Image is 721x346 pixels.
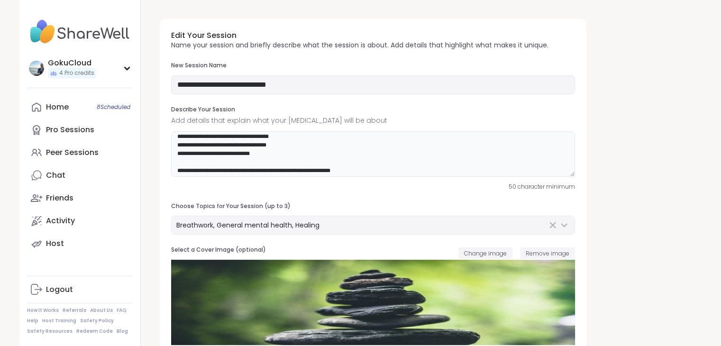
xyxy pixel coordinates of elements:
div: Friends [46,193,73,203]
h3: Select a Cover Image (optional) [171,246,266,254]
a: Blog [117,328,128,335]
h3: Edit Your Session [171,30,548,41]
a: Host Training [42,318,76,324]
div: Activity [46,216,75,226]
p: Name your session and briefly describe what the session is about. Add details that highlight what... [171,41,548,50]
div: Home [46,102,69,112]
a: Activity [27,209,133,232]
div: Logout [46,284,73,295]
span: 8 Scheduled [97,103,130,111]
a: FAQ [117,307,127,314]
a: Logout [27,278,133,301]
button: Remove image [520,247,575,259]
span: Add details that explain what your [MEDICAL_DATA] will be about [171,116,575,126]
span: Change image [464,249,507,257]
a: About Us [90,307,113,314]
div: Host [46,238,64,249]
a: Referrals [63,307,86,314]
img: ShareWell Nav Logo [27,15,133,48]
h3: Describe Your Session [171,106,575,114]
img: New Image [171,260,575,345]
a: Safety Resources [27,328,73,335]
img: GokuCloud [29,61,44,76]
a: Redeem Code [76,328,113,335]
div: Peer Sessions [46,147,99,158]
span: 50 character minimum [509,182,575,191]
h3: Choose Topics for Your Session (up to 3) [171,202,575,210]
a: How It Works [27,307,59,314]
div: GokuCloud [48,58,96,68]
a: Host [27,232,133,255]
a: Safety Policy [80,318,114,324]
span: Remove image [526,249,569,257]
span: Breathwork, General mental health, Healing [176,220,319,230]
a: Peer Sessions [27,141,133,164]
a: Home8Scheduled [27,96,133,118]
a: Help [27,318,38,324]
a: Chat [27,164,133,187]
div: Chat [46,170,65,181]
span: 4 Pro credits [59,69,94,77]
h3: New Session Name [171,62,575,70]
a: Pro Sessions [27,118,133,141]
div: Pro Sessions [46,125,94,135]
button: Clear Selected [547,219,558,231]
a: Friends [27,187,133,209]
